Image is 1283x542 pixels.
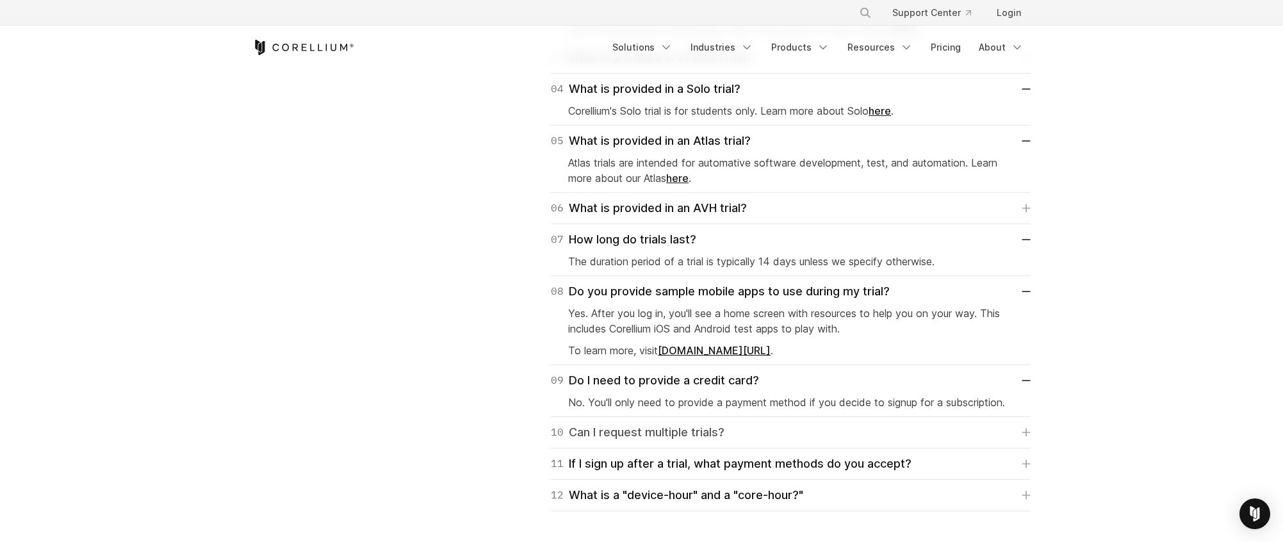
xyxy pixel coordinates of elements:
p: Corellium's Solo trial is for students only. Learn more about Solo . [568,103,1013,119]
span: 05 [551,132,564,150]
a: 04What is provided in a Solo trial? [551,80,1031,98]
a: 12What is a "device-hour" and a "core-hour?" [551,486,1031,504]
span: 10 [551,423,564,441]
div: Open Intercom Messenger [1239,498,1270,529]
span: 07 [551,231,564,249]
span: 06 [551,199,564,217]
span: 11 [551,455,564,473]
a: Pricing [923,36,968,59]
div: Navigation Menu [605,36,1031,59]
button: Search [854,1,877,24]
p: The duration period of a trial is typically 14 days unless we specify otherwise. [568,254,1013,269]
div: Do you provide sample mobile apps to use during my trial? [551,283,890,300]
div: What is provided in an Atlas trial? [551,132,751,150]
a: 06What is provided in an AVH trial? [551,199,1031,217]
a: 09Do I need to provide a credit card? [551,372,1031,390]
a: Support Center [882,1,981,24]
a: Corellium Home [252,40,354,55]
div: Navigation Menu [844,1,1031,24]
a: here [869,104,891,117]
a: [DOMAIN_NAME][URL] [658,344,771,357]
p: No. You'll only need to provide a payment method if you decide to signup for a subscription. [568,395,1013,410]
span: 12 [551,486,564,504]
a: Resources [840,36,920,59]
a: Products [764,36,837,59]
div: What is provided in an AVH trial? [551,199,747,217]
div: What is a "device-hour" and a "core-hour?" [551,486,803,504]
div: If I sign up after a trial, what payment methods do you accept? [551,455,911,473]
a: 07How long do trials last? [551,231,1031,249]
span: 04 [551,80,564,98]
a: Login [986,1,1031,24]
div: How long do trials last? [551,231,696,249]
a: here [666,172,689,185]
p: Atlas trials are intended for automative software development, test, and automation. Learn more a... [568,155,1013,186]
div: What is provided in a Solo trial? [551,80,740,98]
div: Can I request multiple trials? [551,423,724,441]
a: 10Can I request multiple trials? [551,423,1031,441]
a: Industries [683,36,761,59]
p: Yes. After you log in, you'll see a home screen with resources to help you on your way. This incl... [568,306,1013,336]
a: Solutions [605,36,680,59]
p: To learn more, visit . [568,343,1013,358]
a: 05What is provided in an Atlas trial? [551,132,1031,150]
div: Do I need to provide a credit card? [551,372,759,390]
a: 08Do you provide sample mobile apps to use during my trial? [551,283,1031,300]
a: 11If I sign up after a trial, what payment methods do you accept? [551,455,1031,473]
a: About [971,36,1031,59]
span: 09 [551,372,564,390]
span: 08 [551,283,564,300]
